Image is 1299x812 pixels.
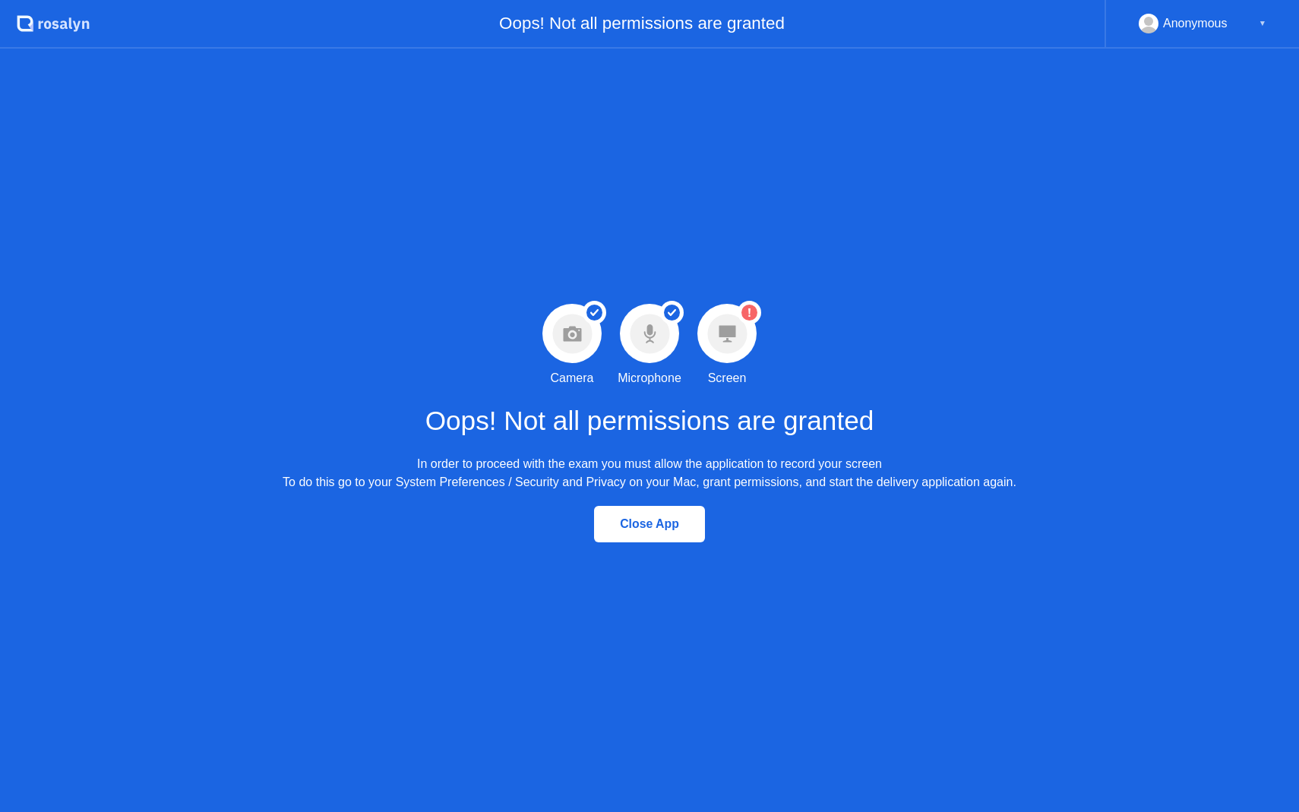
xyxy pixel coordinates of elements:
div: Close App [599,517,700,531]
div: Microphone [618,369,681,387]
div: In order to proceed with the exam you must allow the application to record your screen To do this... [283,455,1016,491]
div: Camera [551,369,594,387]
div: ▼ [1259,14,1266,33]
h1: Oops! Not all permissions are granted [425,401,874,441]
div: Anonymous [1163,14,1228,33]
button: Close App [594,506,705,542]
div: Screen [708,369,747,387]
